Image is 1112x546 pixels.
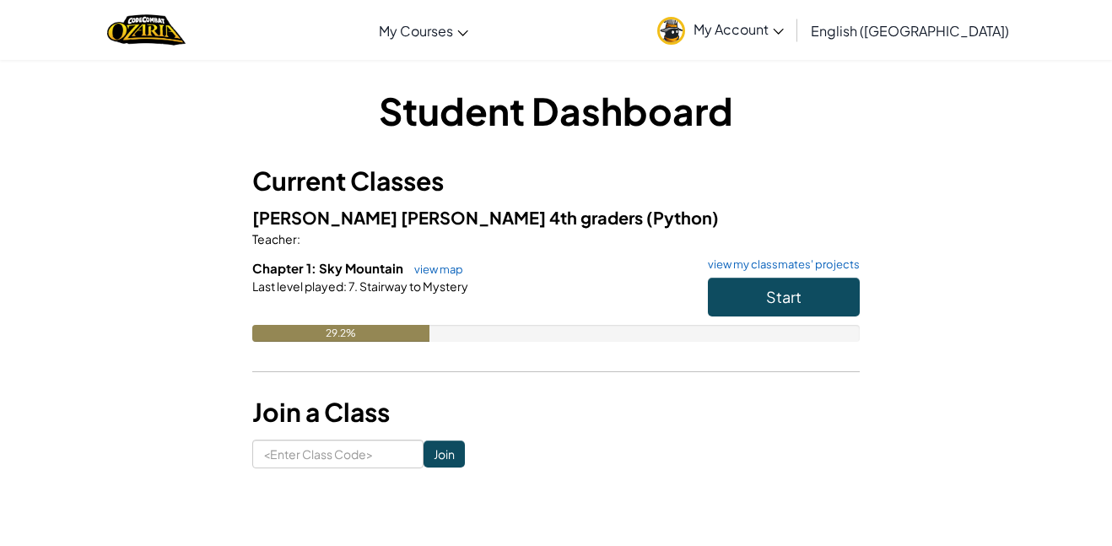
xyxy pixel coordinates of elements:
[657,17,685,45] img: avatar
[646,207,719,228] span: (Python)
[252,393,860,431] h3: Join a Class
[252,440,424,468] input: <Enter Class Code>
[699,259,860,270] a: view my classmates' projects
[708,278,860,316] button: Start
[694,20,784,38] span: My Account
[802,8,1018,53] a: English ([GEOGRAPHIC_DATA])
[811,22,1009,40] span: English ([GEOGRAPHIC_DATA])
[252,84,860,137] h1: Student Dashboard
[406,262,463,276] a: view map
[107,13,186,47] img: Home
[252,162,860,200] h3: Current Classes
[379,22,453,40] span: My Courses
[107,13,186,47] a: Ozaria by CodeCombat logo
[358,278,468,294] span: Stairway to Mystery
[297,231,300,246] span: :
[252,260,406,276] span: Chapter 1: Sky Mountain
[343,278,347,294] span: :
[252,278,343,294] span: Last level played
[252,325,429,342] div: 29.2%
[649,3,792,57] a: My Account
[252,207,646,228] span: [PERSON_NAME] [PERSON_NAME] 4th graders
[370,8,477,53] a: My Courses
[766,287,802,306] span: Start
[424,441,465,468] input: Join
[252,231,297,246] span: Teacher
[347,278,358,294] span: 7.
